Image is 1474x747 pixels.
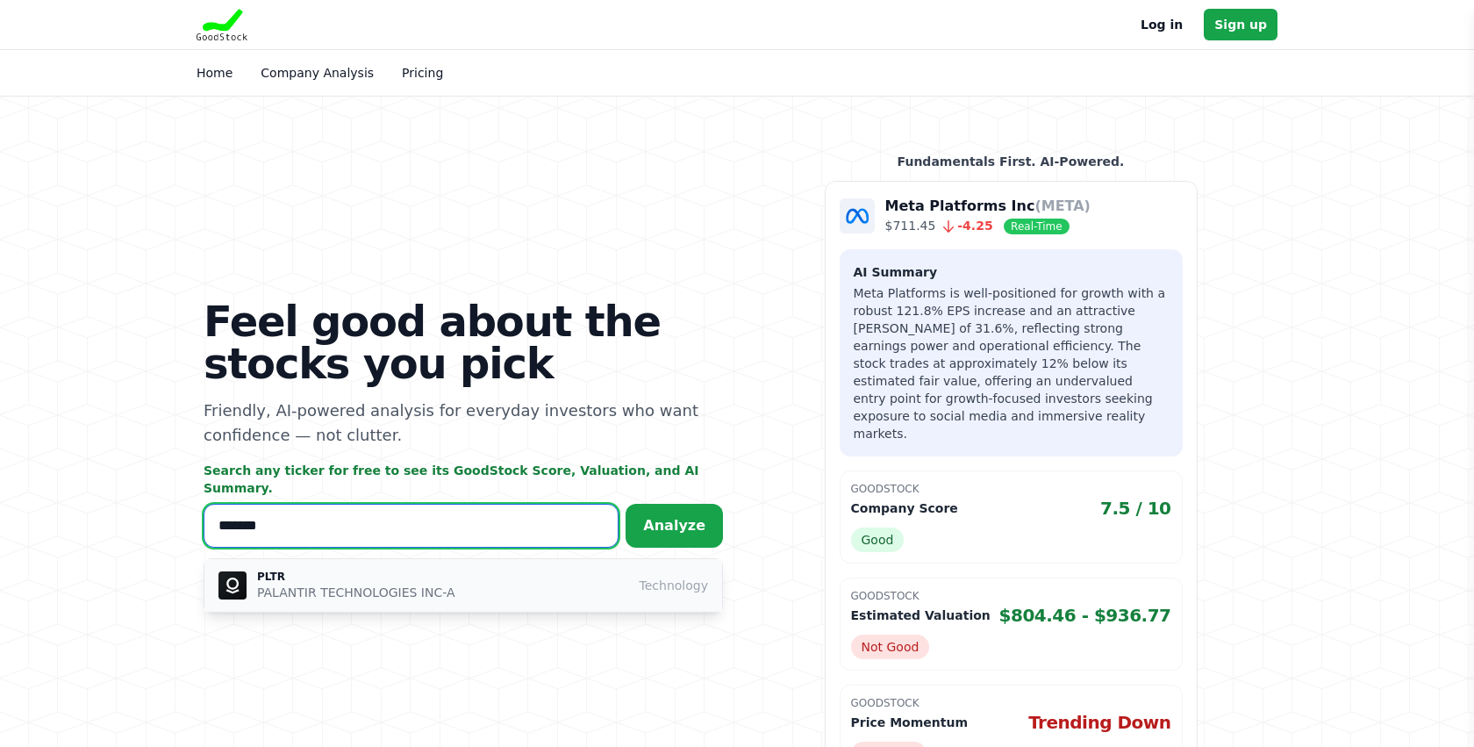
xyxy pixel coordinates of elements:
a: Pricing [402,66,443,80]
span: Analyze [643,517,705,534]
p: GoodStock [851,482,1171,496]
p: Price Momentum [851,714,968,731]
h1: Feel good about the stocks you pick [204,300,723,384]
span: Technology [640,577,708,594]
p: Fundamentals First. AI-Powered. [825,153,1198,170]
span: $804.46 - $936.77 [999,603,1171,628]
a: Company Analysis [261,66,374,80]
span: Trending Down [1028,710,1170,735]
img: Company Logo [840,198,875,233]
button: Analyze [626,504,723,548]
p: Meta Platforms is well-positioned for growth with a robust 121.8% EPS increase and an attractive ... [854,284,1169,442]
p: Estimated Valuation [851,607,991,624]
span: -4.25 [935,219,992,233]
img: Goodstock Logo [197,9,247,40]
h3: AI Summary [854,263,1169,281]
span: Good [851,528,905,552]
a: Home [197,66,233,80]
img: PLTR [218,571,247,600]
button: PLTR PLTR PALANTIR TECHNOLOGIES INC-A Technology [204,559,722,612]
span: Not Good [851,635,930,659]
span: (META) [1034,198,1091,214]
p: Meta Platforms Inc [885,196,1091,217]
p: Search any ticker for free to see its GoodStock Score, Valuation, and AI Summary. [204,462,723,497]
p: PLTR [257,570,455,584]
p: $711.45 [885,217,1091,235]
span: 7.5 / 10 [1100,496,1171,521]
a: Log in [1141,14,1183,35]
p: GoodStock [851,696,1171,710]
p: PALANTIR TECHNOLOGIES INC-A [257,584,455,601]
p: Friendly, AI-powered analysis for everyday investors who want confidence — not clutter. [204,399,723,448]
p: GoodStock [851,589,1171,603]
a: Sign up [1204,9,1277,40]
span: Real-Time [1004,219,1069,234]
p: Company Score [851,499,958,517]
